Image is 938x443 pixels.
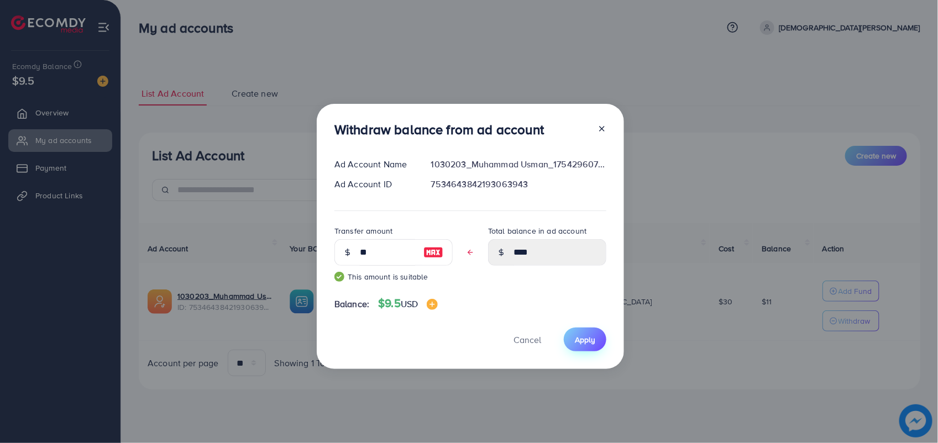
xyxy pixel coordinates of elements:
[422,178,615,191] div: 7534643842193063943
[575,334,595,345] span: Apply
[401,298,418,310] span: USD
[334,122,544,138] h3: Withdraw balance from ad account
[334,298,369,310] span: Balance:
[334,225,392,236] label: Transfer amount
[427,299,438,310] img: image
[378,297,438,310] h4: $9.5
[334,271,453,282] small: This amount is suitable
[326,178,422,191] div: Ad Account ID
[423,246,443,259] img: image
[488,225,586,236] label: Total balance in ad account
[422,158,615,171] div: 1030203_Muhammad Usman_1754296073204
[334,272,344,282] img: guide
[564,328,606,351] button: Apply
[513,334,541,346] span: Cancel
[326,158,422,171] div: Ad Account Name
[500,328,555,351] button: Cancel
